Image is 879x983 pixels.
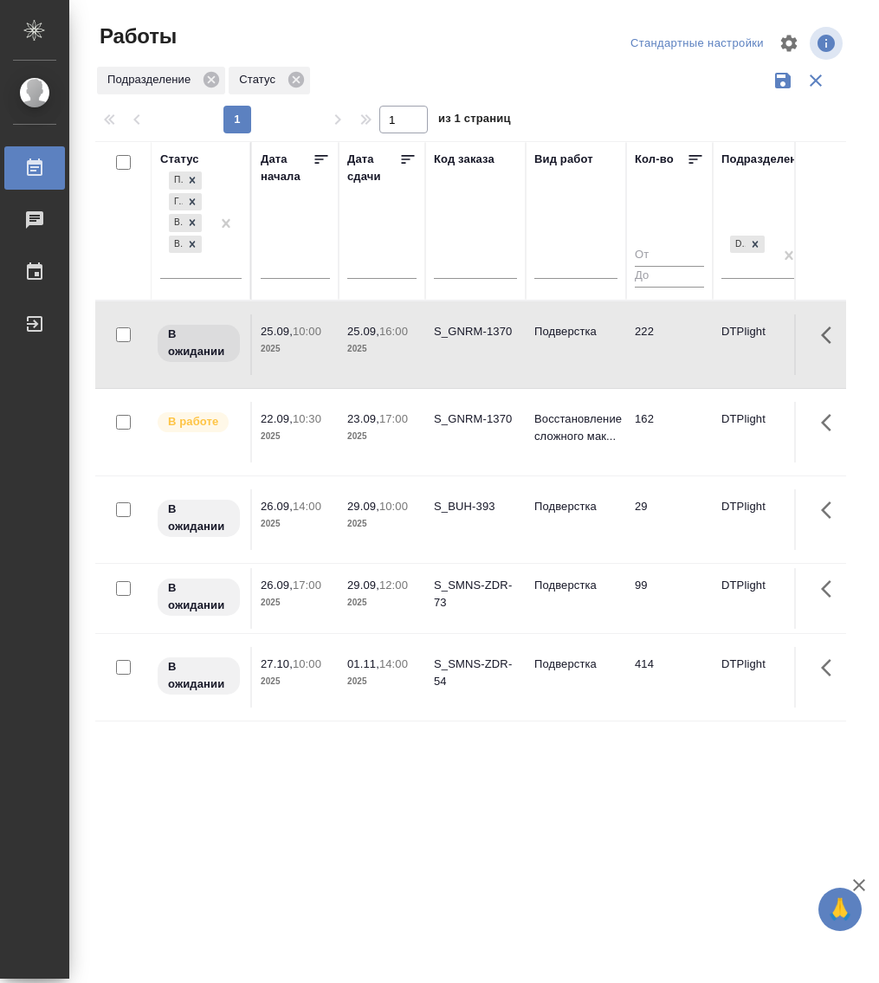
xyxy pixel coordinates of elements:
p: 2025 [347,515,417,533]
button: Здесь прячутся важные кнопки [811,314,852,356]
p: 29.09, [347,579,379,592]
div: DTPlight [728,234,766,255]
div: Статус [160,151,199,168]
p: В ожидании [168,579,229,614]
div: Дата сдачи [347,151,399,185]
button: Здесь прячутся важные кнопки [811,402,852,443]
div: Вид работ [534,151,593,168]
td: 222 [626,314,713,375]
span: 🙏 [825,891,855,928]
p: 2025 [261,428,330,445]
button: Сбросить фильтры [799,64,832,97]
p: Подверстка [534,656,617,673]
p: 25.09, [347,325,379,338]
p: 29.09, [347,500,379,513]
p: Подверстка [534,323,617,340]
p: 26.09, [261,579,293,592]
td: 99 [626,568,713,629]
td: DTPlight [713,568,813,629]
td: DTPlight [713,402,813,462]
p: В работе [168,413,218,430]
div: Статус [229,67,310,94]
p: 25.09, [261,325,293,338]
div: В ожидании [169,214,183,232]
p: 2025 [347,428,417,445]
input: От [635,245,704,267]
p: 2025 [261,340,330,358]
button: Сохранить фильтры [766,64,799,97]
p: 16:00 [379,325,408,338]
td: 162 [626,402,713,462]
button: Здесь прячутся важные кнопки [811,647,852,689]
button: Здесь прячутся важные кнопки [811,489,852,531]
p: 12:00 [379,579,408,592]
p: 27.10, [261,657,293,670]
td: DTPlight [713,314,813,375]
div: Подбор, Готов к работе, В ожидании, В работе [167,234,204,255]
p: 2025 [261,673,330,690]
p: 2025 [347,673,417,690]
div: S_GNRM-1370 [434,411,517,428]
p: 2025 [347,340,417,358]
p: 17:00 [379,412,408,425]
div: Исполнитель выполняет работу [156,411,242,434]
div: Подбор, Готов к работе, В ожидании, В работе [167,212,204,234]
div: S_SMNS-ZDR-54 [434,656,517,690]
p: В ожидании [168,326,229,360]
div: Подбор [169,171,183,190]
button: Здесь прячутся важные кнопки [811,568,852,610]
div: Подразделение [97,67,225,94]
p: 2025 [261,515,330,533]
p: Восстановление сложного мак... [534,411,617,445]
p: Статус [239,71,281,88]
p: 10:00 [293,657,321,670]
div: DTPlight [730,236,746,254]
div: Подбор, Готов к работе, В ожидании, В работе [167,170,204,191]
p: В ожидании [168,658,229,693]
input: До [635,266,704,288]
p: 01.11, [347,657,379,670]
p: 23.09, [347,412,379,425]
button: 🙏 [818,888,862,931]
p: 26.09, [261,500,293,513]
p: 10:30 [293,412,321,425]
p: 14:00 [379,657,408,670]
p: В ожидании [168,501,229,535]
p: 10:00 [379,500,408,513]
p: Подверстка [534,577,617,594]
p: 14:00 [293,500,321,513]
td: DTPlight [713,647,813,708]
span: Посмотреть информацию [810,27,846,60]
p: 10:00 [293,325,321,338]
div: Исполнитель назначен, приступать к работе пока рано [156,498,242,539]
p: Подверстка [534,498,617,515]
span: Работы [95,23,177,50]
div: Подразделение [721,151,811,168]
p: 2025 [261,594,330,611]
div: Готов к работе [169,193,183,211]
p: 22.09, [261,412,293,425]
div: S_BUH-393 [434,498,517,515]
div: Дата начала [261,151,313,185]
div: Подбор, Готов к работе, В ожидании, В работе [167,191,204,213]
div: Исполнитель назначен, приступать к работе пока рано [156,323,242,364]
span: из 1 страниц [438,108,511,133]
div: S_SMNS-ZDR-73 [434,577,517,611]
p: Подразделение [107,71,197,88]
td: 414 [626,647,713,708]
div: В работе [169,236,183,254]
p: 17:00 [293,579,321,592]
p: 2025 [347,594,417,611]
td: DTPlight [713,489,813,550]
div: Кол-во [635,151,674,168]
div: S_GNRM-1370 [434,323,517,340]
div: Код заказа [434,151,494,168]
div: Исполнитель назначен, приступать к работе пока рано [156,577,242,618]
div: Исполнитель назначен, приступать к работе пока рано [156,656,242,696]
div: split button [626,30,768,57]
td: 29 [626,489,713,550]
span: Настроить таблицу [768,23,810,64]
